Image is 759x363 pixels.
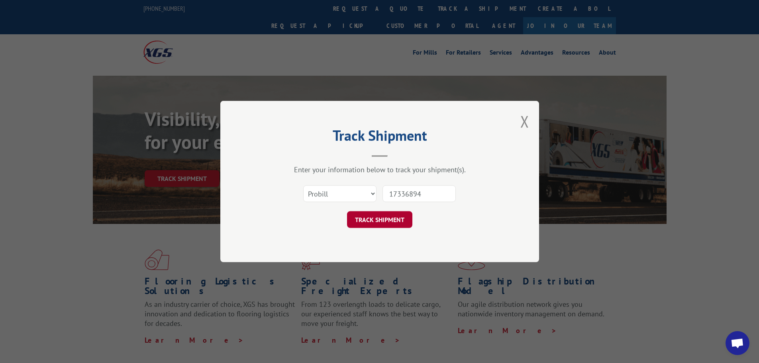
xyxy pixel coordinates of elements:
h2: Track Shipment [260,130,499,145]
button: TRACK SHIPMENT [347,211,412,228]
div: Open chat [726,331,749,355]
button: Close modal [520,111,529,132]
input: Number(s) [382,185,456,202]
div: Enter your information below to track your shipment(s). [260,165,499,174]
